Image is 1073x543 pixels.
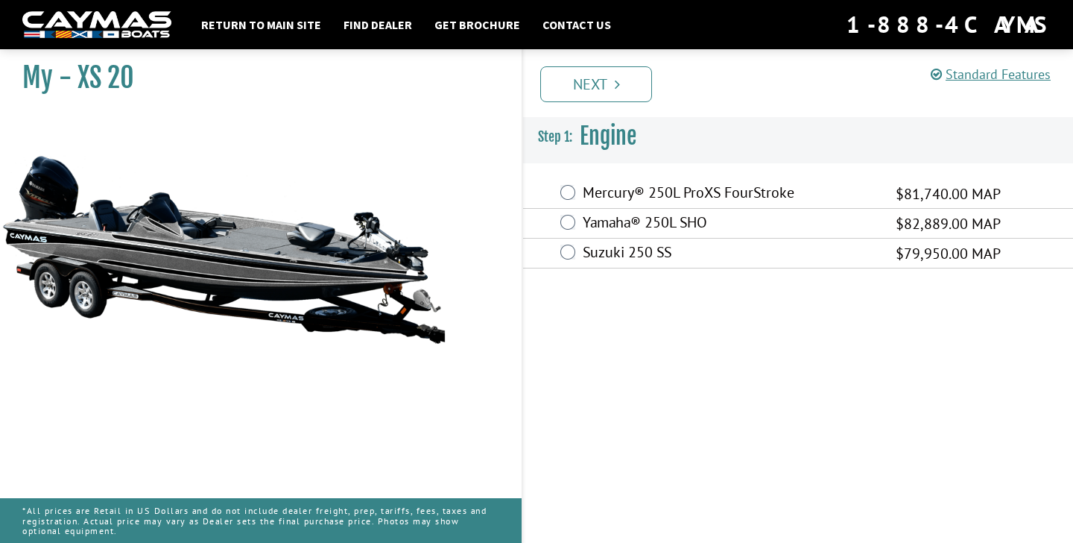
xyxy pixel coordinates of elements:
[523,109,1073,164] h3: Engine
[194,15,329,34] a: Return to main site
[583,183,877,205] label: Mercury® 250L ProXS FourStroke
[583,213,877,235] label: Yamaha® 250L SHO
[896,242,1001,265] span: $79,950.00 MAP
[535,15,618,34] a: Contact Us
[896,183,1001,205] span: $81,740.00 MAP
[540,66,652,102] a: Next
[931,66,1051,83] a: Standard Features
[427,15,528,34] a: Get Brochure
[846,8,1051,41] div: 1-888-4CAYMAS
[22,61,484,95] h1: My - XS 20
[536,64,1073,102] ul: Pagination
[896,213,1001,235] span: $82,889.00 MAP
[336,15,420,34] a: Find Dealer
[583,243,877,265] label: Suzuki 250 SS
[22,11,171,39] img: white-logo-c9c8dbefe5ff5ceceb0f0178aa75bf4bb51f6bca0971e226c86eb53dfe498488.png
[22,498,499,543] p: *All prices are Retail in US Dollars and do not include dealer freight, prep, tariffs, fees, taxe...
